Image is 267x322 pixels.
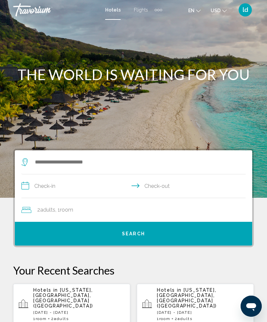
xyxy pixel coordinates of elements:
span: ld [243,7,248,13]
button: Check in and out dates [21,174,246,198]
span: Hotels in [157,287,182,293]
p: [DATE] - [DATE] [157,310,249,315]
button: Extra navigation items [155,5,162,15]
iframe: Botón para iniciar la ventana de mensajería [241,296,262,317]
span: 2 [51,316,69,321]
button: Travelers: 2 adults, 0 children [15,198,252,222]
span: 2 [37,205,55,215]
p: [DATE] - [DATE] [33,310,125,315]
span: USD [211,8,221,13]
a: Travorium [13,3,99,16]
span: 2 [175,316,192,321]
span: Adults [40,207,55,213]
span: , 1 [55,205,73,215]
span: Room [36,316,47,321]
span: en [188,8,194,13]
span: Adults [178,316,192,321]
p: Your Recent Searches [13,264,254,277]
span: [US_STATE], [GEOGRAPHIC_DATA], [GEOGRAPHIC_DATA] ([GEOGRAPHIC_DATA]) [33,287,93,308]
span: Hotels in [33,287,58,293]
span: Room [60,207,73,213]
div: Search widget [15,150,252,246]
span: Room [159,316,170,321]
span: [US_STATE], [GEOGRAPHIC_DATA], [GEOGRAPHIC_DATA] ([GEOGRAPHIC_DATA]) [157,287,217,308]
span: 1 [33,316,46,321]
button: User Menu [237,3,254,17]
button: Search [15,222,252,246]
a: Hotels [105,7,121,13]
button: Change language [188,6,201,15]
h1: THE WORLD IS WAITING FOR YOU [13,66,254,83]
span: Search [122,231,145,237]
a: Flights [134,7,148,13]
span: Adults [54,316,69,321]
span: 1 [157,316,170,321]
button: Change currency [211,6,227,15]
